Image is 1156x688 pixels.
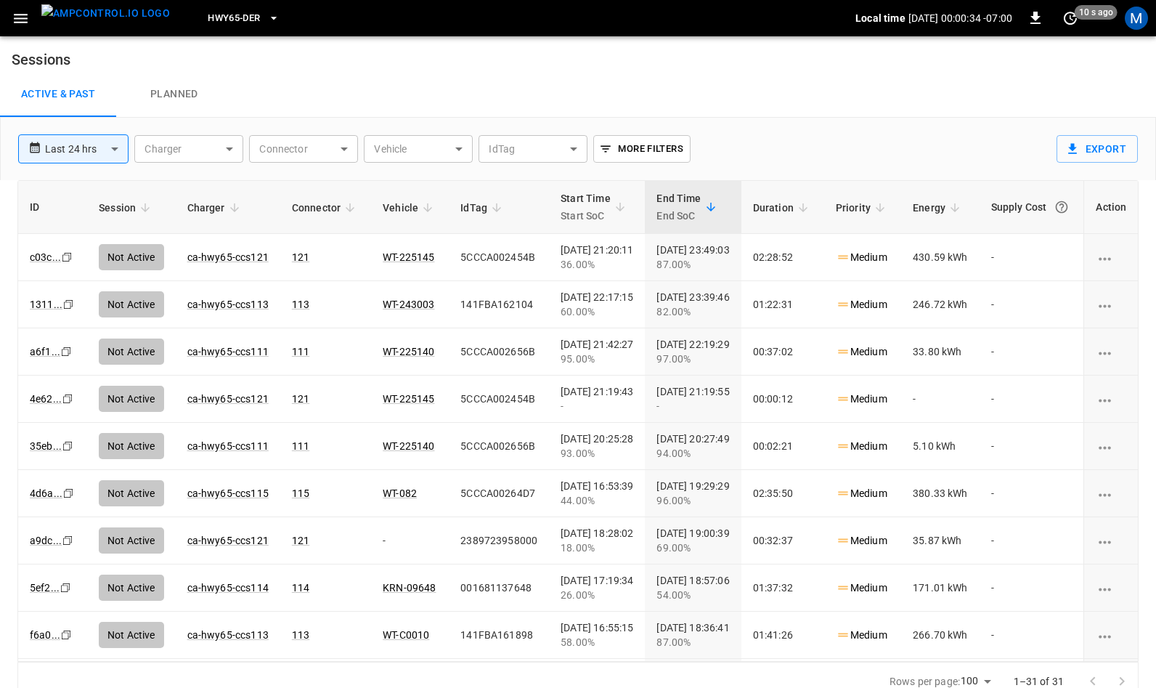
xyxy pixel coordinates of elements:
[901,423,980,470] td: 5.10 kWh
[741,470,824,517] td: 02:35:50
[30,346,60,357] a: a6f1...
[61,533,76,549] div: copy
[561,588,633,602] div: 26.00%
[656,588,729,602] div: 54.00%
[59,580,73,596] div: copy
[449,612,549,659] td: 141FBA161898
[561,541,633,555] div: 18.00%
[208,10,260,27] span: HWY65-DER
[383,346,434,357] a: WT-225140
[383,629,429,641] a: WT-C0010
[1096,628,1126,642] div: charging session options
[656,620,729,649] div: [DATE] 18:36:41
[741,423,824,470] td: 00:02:21
[187,251,269,263] a: ca-hwy65-ccs121
[30,535,62,546] a: a9dc...
[836,533,887,549] p: Medium
[836,580,887,596] p: Medium
[187,440,269,452] a: ca-hwy65-ccs111
[187,629,269,641] a: ca-hwy65-ccs113
[561,384,633,413] div: [DATE] 21:19:43
[901,234,980,281] td: 430.59 kWh
[61,391,76,407] div: copy
[292,629,309,641] a: 113
[753,199,813,216] span: Duration
[561,432,633,461] div: [DATE] 20:25:28
[1096,486,1126,501] div: charging session options
[30,393,62,405] a: 4e62...
[292,299,309,310] a: 113
[449,234,549,281] td: 5CCCA002454B
[901,470,980,517] td: 380.33 kWh
[116,71,232,118] a: Planned
[980,376,1087,423] td: -
[61,438,76,454] div: copy
[656,290,729,319] div: [DATE] 23:39:46
[45,135,129,163] div: Last 24 hrs
[292,251,309,263] a: 121
[980,470,1087,517] td: -
[383,251,434,263] a: WT-225145
[656,207,701,224] p: End SoC
[980,328,1087,376] td: -
[836,250,887,265] p: Medium
[62,485,76,501] div: copy
[980,234,1087,281] td: -
[656,635,729,649] div: 87.00%
[656,190,720,224] span: End TimeEnd SoC
[561,337,633,366] div: [DATE] 21:42:27
[980,612,1087,659] td: -
[901,612,980,659] td: 266.70 kWh
[561,526,633,555] div: [DATE] 18:28:02
[41,4,170,23] img: ampcontrol.io logo
[60,249,75,265] div: copy
[561,207,611,224] p: Start SoC
[187,582,269,594] a: ca-hwy65-ccs114
[99,291,164,317] div: Not Active
[187,535,269,546] a: ca-hwy65-ccs121
[561,190,630,224] span: Start TimeStart SoC
[187,346,269,357] a: ca-hwy65-ccs111
[99,480,164,506] div: Not Active
[656,446,729,461] div: 94.00%
[1096,439,1126,453] div: charging session options
[561,635,633,649] div: 58.00%
[1096,580,1126,595] div: charging session options
[30,487,62,499] a: 4d6a...
[656,479,729,508] div: [DATE] 19:29:29
[1083,181,1138,234] th: Action
[561,493,633,508] div: 44.00%
[1059,7,1082,30] button: set refresh interval
[901,517,980,564] td: 35.87 kWh
[187,487,269,499] a: ca-hwy65-ccs115
[561,573,633,602] div: [DATE] 17:19:34
[292,346,309,357] a: 111
[449,281,549,328] td: 141FBA162104
[292,535,309,546] a: 121
[99,622,164,648] div: Not Active
[99,527,164,554] div: Not Active
[99,244,164,270] div: Not Active
[561,479,633,508] div: [DATE] 16:53:39
[656,541,729,555] div: 69.00%
[656,190,701,224] div: End Time
[99,575,164,601] div: Not Active
[1049,194,1075,220] button: The cost of your charging session based on your supply rates
[741,376,824,423] td: 00:00:12
[292,487,309,499] a: 115
[656,304,729,319] div: 82.00%
[30,440,62,452] a: 35eb...
[30,629,60,641] a: f6a0...
[187,299,269,310] a: ca-hwy65-ccs113
[901,376,980,423] td: -
[561,243,633,272] div: [DATE] 21:20:11
[99,339,164,365] div: Not Active
[901,281,980,328] td: 246.72 kWh
[656,337,729,366] div: [DATE] 22:19:29
[449,470,549,517] td: 5CCCA00264D7
[656,493,729,508] div: 96.00%
[460,199,506,216] span: IdTag
[187,199,244,216] span: Charger
[292,199,359,216] span: Connector
[1096,297,1126,312] div: charging session options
